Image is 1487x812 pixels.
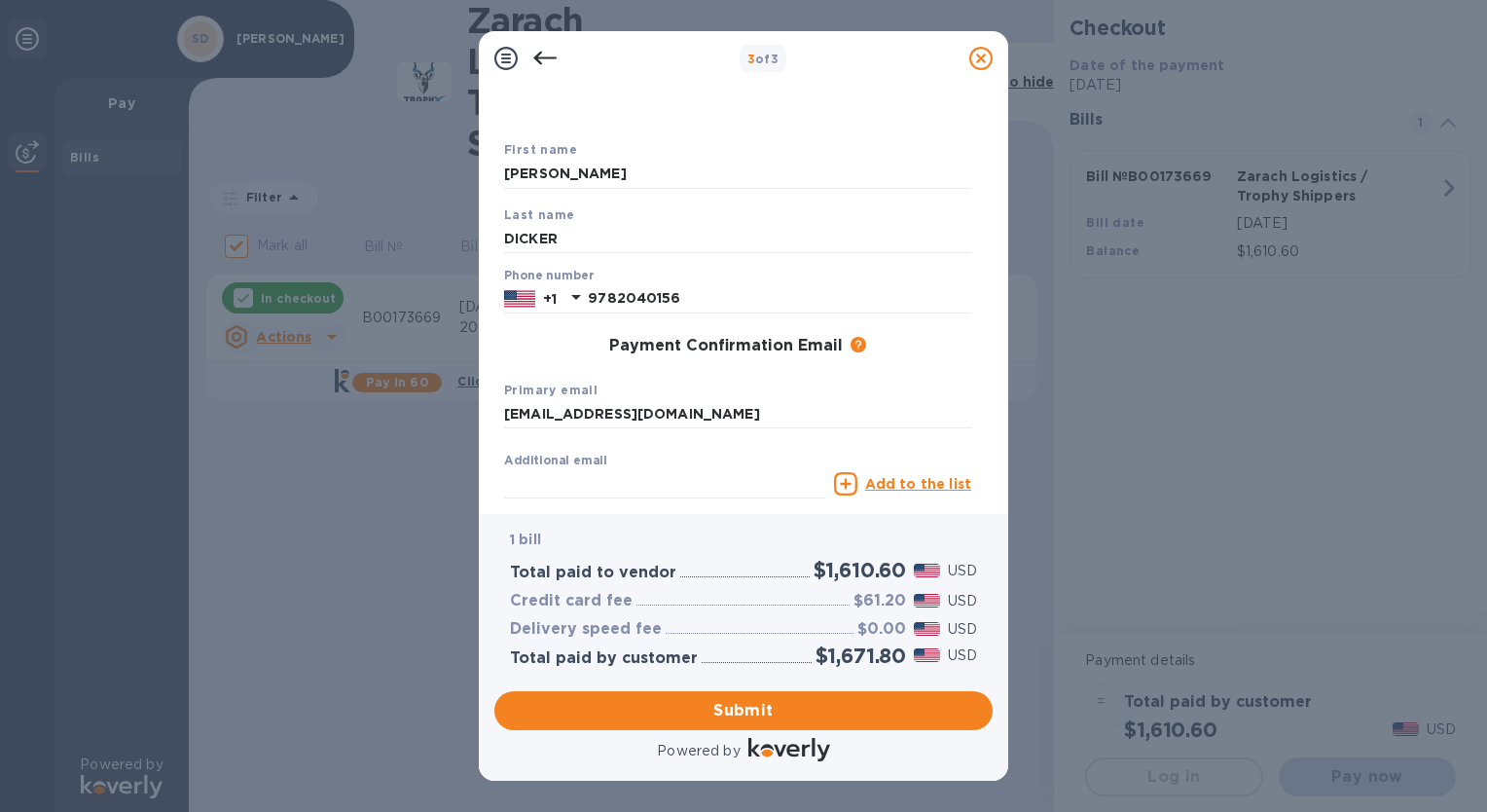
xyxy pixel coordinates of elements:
img: US [504,288,535,310]
h2: $1,610.60 [814,558,906,582]
b: of 3 [747,52,780,66]
img: USD [914,564,940,577]
span: 3 [747,52,755,66]
b: Last name [504,207,575,222]
p: +1 [543,289,557,309]
img: USD [914,648,940,662]
p: Powered by [657,741,740,761]
label: Additional email [504,456,607,467]
input: Enter your first name [504,160,971,189]
h1: Payment Contact Information [504,11,971,92]
p: USD [948,561,977,581]
b: Primary email [504,383,598,397]
h3: Total paid to vendor [510,564,676,582]
p: USD [948,591,977,611]
h3: $0.00 [857,620,906,639]
button: Submit [494,691,993,730]
b: 1 bill [510,532,541,547]
input: Enter your primary name [504,400,971,429]
h3: $61.20 [853,592,906,610]
input: Enter additional email [504,469,826,498]
h3: Payment Confirmation Email [609,337,843,355]
h3: Credit card fee [510,592,633,610]
img: USD [914,622,940,636]
h3: Delivery speed fee [510,620,662,639]
p: USD [948,619,977,640]
img: Logo [748,738,830,761]
p: USD [948,646,977,666]
span: Submit [510,699,977,722]
h2: $1,671.80 [816,644,906,668]
label: Phone number [504,271,594,282]
h3: Total paid by customer [510,649,698,668]
input: Enter your phone number [588,284,971,314]
img: USD [914,594,940,608]
b: First name [504,142,577,157]
input: Enter your last name [504,224,971,253]
u: Add to the list [865,476,971,492]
